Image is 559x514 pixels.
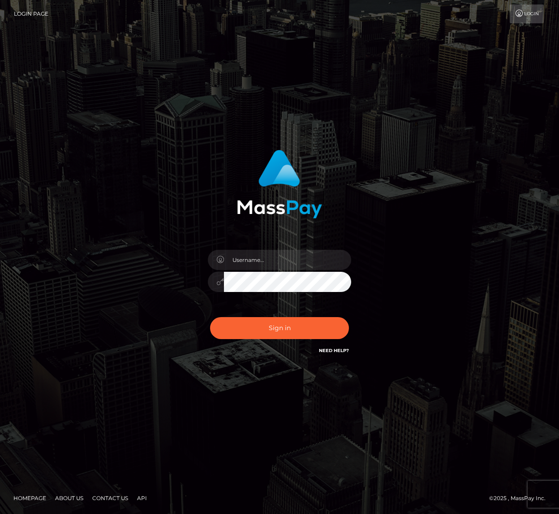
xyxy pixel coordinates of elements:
a: Need Help? [319,348,349,353]
a: API [133,491,150,505]
div: © 2025 , MassPay Inc. [489,493,552,503]
a: Login [510,4,544,23]
img: MassPay Login [237,150,322,218]
a: Homepage [10,491,50,505]
button: Sign in [210,317,349,339]
input: Username... [224,250,351,270]
a: Contact Us [89,491,132,505]
a: About Us [52,491,87,505]
a: Login Page [14,4,48,23]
